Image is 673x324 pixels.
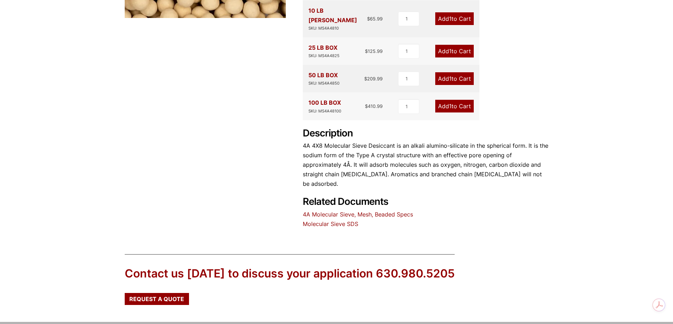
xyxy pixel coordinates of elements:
bdi: 209.99 [364,76,383,81]
span: $ [364,76,367,81]
span: 1 [449,15,451,22]
a: 4A Molecular Sieve, Mesh, Beaded Specs [303,211,413,218]
div: SKU: MS4A4850 [308,80,340,87]
span: $ [365,103,368,109]
span: 1 [449,48,451,55]
a: Add1to Cart [435,72,474,85]
bdi: 65.99 [367,16,383,22]
div: 100 LB BOX [308,98,341,114]
p: 4A 4X8 Molecular Sieve Desiccant is an alkali alumino-silicate in the spherical form. It is the s... [303,141,549,189]
h2: Description [303,128,549,139]
bdi: 410.99 [365,103,383,109]
div: Contact us [DATE] to discuss your application 630.980.5205 [125,266,455,282]
div: 25 LB BOX [308,43,340,59]
span: $ [365,48,368,54]
a: Add1to Cart [435,12,474,25]
a: Add1to Cart [435,45,474,57]
a: Request a Quote [125,293,189,305]
span: 1 [449,75,451,82]
div: SKU: MS4A48100 [308,108,341,115]
div: 10 LB [PERSON_NAME] [308,6,367,32]
span: $ [367,16,370,22]
span: Request a Quote [129,296,184,302]
div: SKU: MS4A4825 [308,53,340,59]
a: Add1to Cart [435,100,474,112]
bdi: 125.99 [365,48,383,54]
div: 50 LB BOX [308,71,340,87]
a: Molecular Sieve SDS [303,220,358,227]
div: SKU: MS4A4810 [308,25,367,32]
span: 1 [449,103,451,110]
